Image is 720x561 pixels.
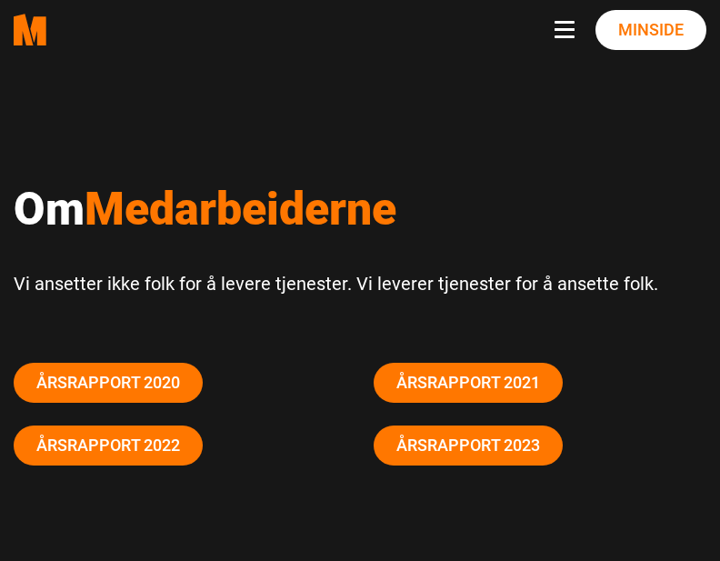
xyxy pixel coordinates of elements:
[85,183,396,235] span: Medarbeiderne
[14,182,706,236] h1: Om
[374,363,563,403] a: Årsrapport 2021
[14,426,203,466] a: Årsrapport 2022
[595,10,706,50] a: Minside
[14,363,203,403] a: Årsrapport 2020
[14,268,706,299] p: Vi ansetter ikke folk for å levere tjenester. Vi leverer tjenester for å ansette folk.
[555,21,582,39] button: Navbar toggle button
[374,426,563,466] a: Årsrapport 2023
